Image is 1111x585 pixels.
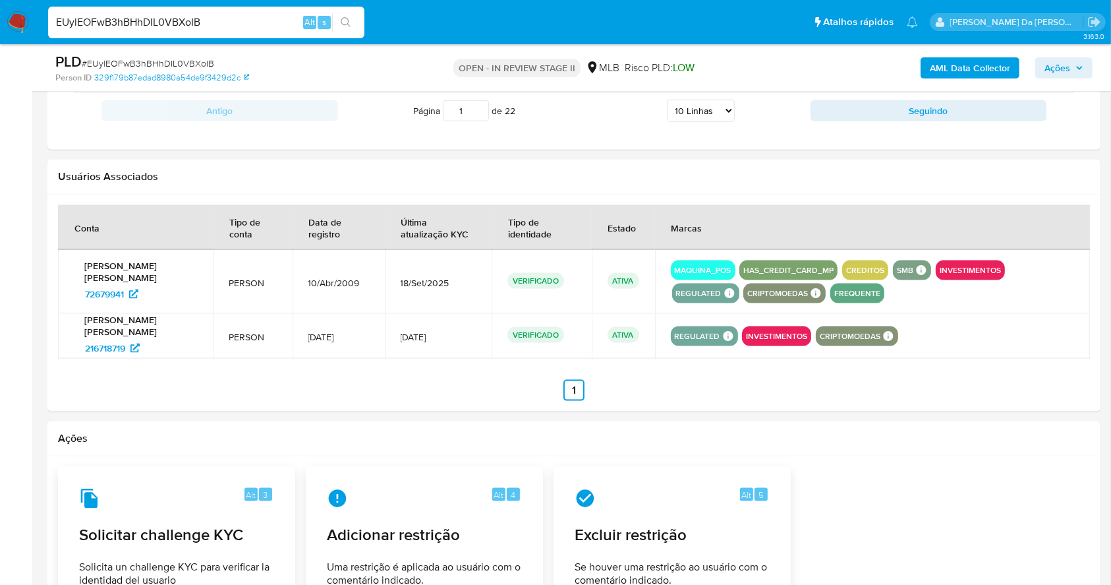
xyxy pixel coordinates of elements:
[332,13,359,32] button: search-icon
[950,16,1083,28] p: patricia.varelo@mercadopago.com.br
[58,170,1090,183] h2: Usuários Associados
[907,16,918,28] a: Notificações
[1087,15,1101,29] a: Sair
[48,14,364,31] input: Pesquise usuários ou casos...
[94,72,249,84] a: 329f179b87edad8980a54de9f3429d2c
[55,72,92,84] b: Person ID
[55,51,82,72] b: PLD
[1083,31,1104,42] span: 3.163.0
[82,57,214,70] span: # EUylEOFwB3hBHhDIL0VBXoIB
[625,61,695,75] span: Risco PLD:
[921,57,1019,78] button: AML Data Collector
[322,16,326,28] span: s
[823,15,894,29] span: Atalhos rápidos
[453,59,581,77] p: OPEN - IN REVIEW STAGE II
[304,16,315,28] span: Alt
[930,57,1010,78] b: AML Data Collector
[58,432,1090,445] h2: Ações
[1044,57,1070,78] span: Ações
[586,61,619,75] div: MLB
[1035,57,1093,78] button: Ações
[673,60,695,75] span: LOW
